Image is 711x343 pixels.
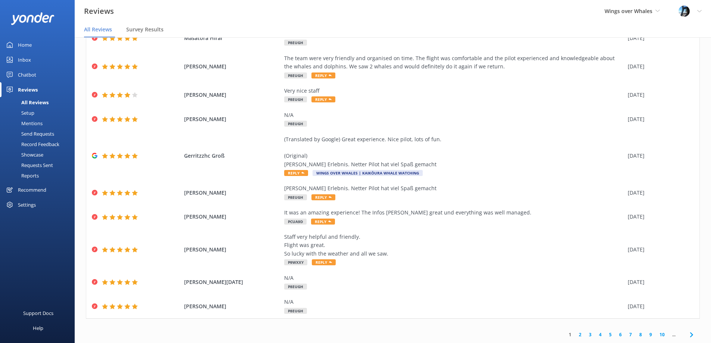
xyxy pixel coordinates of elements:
span: [PERSON_NAME] [184,213,280,221]
img: yonder-white-logo.png [11,12,54,25]
div: Record Feedback [4,139,59,149]
div: [DATE] [628,115,690,123]
a: 4 [595,331,605,338]
a: Reports [4,170,75,181]
div: Reviews [18,82,38,97]
span: P8EUGH [284,308,307,314]
span: [PERSON_NAME] [184,115,280,123]
span: [PERSON_NAME] [184,62,280,71]
div: [DATE] [628,34,690,42]
div: Staff very helpful and friendly. Flight was great. So lucky with the weather and all we saw. [284,233,624,258]
span: [PERSON_NAME] [184,189,280,197]
div: Send Requests [4,129,54,139]
a: 7 [625,331,636,338]
div: Requests Sent [4,160,53,170]
span: [PERSON_NAME][DATE] [184,278,280,286]
a: Send Requests [4,129,75,139]
div: N/A [284,111,624,119]
div: Settings [18,197,36,212]
a: 3 [585,331,595,338]
a: Record Feedback [4,139,75,149]
span: Reply [311,194,335,200]
span: Reply [312,259,336,265]
div: Reports [4,170,39,181]
span: [PERSON_NAME] [184,245,280,254]
div: Chatbot [18,67,36,82]
span: Reply [311,219,335,225]
span: [PERSON_NAME] [184,91,280,99]
span: Reply [311,72,335,78]
span: Wings Over Whales | Kaikōura Whale Watching [313,170,423,176]
a: 8 [636,331,646,338]
div: [PERSON_NAME] Erlebnis. Netter Pilot hat viel Spaß gemacht [284,184,624,192]
div: The team were very friendly and organised on time. The flight was comfortable and the pilot exper... [284,54,624,71]
a: 5 [605,331,615,338]
div: [DATE] [628,189,690,197]
span: Reply [311,96,335,102]
a: 2 [575,331,585,338]
span: PCUA9D [284,219,307,225]
span: P8EUGH [284,96,307,102]
a: 10 [656,331,668,338]
span: P8EUGH [284,284,307,290]
a: 6 [615,331,625,338]
div: Help [33,321,43,336]
span: P8EUGH [284,40,307,46]
div: Very nice staff [284,87,624,95]
a: All Reviews [4,97,75,108]
span: P8EUGH [284,121,307,127]
img: 145-1635463833.jpg [679,6,690,17]
div: Showcase [4,149,43,160]
div: Home [18,37,32,52]
span: Survey Results [126,26,164,33]
a: 1 [565,331,575,338]
span: Reply [284,170,308,176]
div: [DATE] [628,152,690,160]
div: Setup [4,108,34,118]
span: [PERSON_NAME] [184,302,280,310]
a: Setup [4,108,75,118]
span: P9WXXY [284,259,307,265]
a: Requests Sent [4,160,75,170]
span: Wings over Whales [605,7,652,15]
span: All Reviews [84,26,112,33]
div: [DATE] [628,91,690,99]
div: All Reviews [4,97,49,108]
div: (Translated by Google) Great experience. Nice pilot, lots of fun. (Original) [PERSON_NAME] Erlebn... [284,135,624,169]
div: Recommend [18,182,46,197]
div: [DATE] [628,213,690,221]
a: 9 [646,331,656,338]
a: Mentions [4,118,75,129]
div: Inbox [18,52,31,67]
div: Support Docs [23,306,53,321]
span: P8EUGH [284,72,307,78]
span: Gerritzzhc Groß [184,152,280,160]
span: Masatora Hirai [184,34,280,42]
div: N/A [284,274,624,282]
div: [DATE] [628,278,690,286]
a: Showcase [4,149,75,160]
div: [DATE] [628,302,690,310]
div: N/A [284,298,624,306]
div: [DATE] [628,62,690,71]
h3: Reviews [84,5,114,17]
span: P8EUGH [284,194,307,200]
div: It was an amazing experience! The Infos [PERSON_NAME] great und everything was well managed. [284,208,624,217]
span: ... [668,331,679,338]
div: [DATE] [628,245,690,254]
div: Mentions [4,118,43,129]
